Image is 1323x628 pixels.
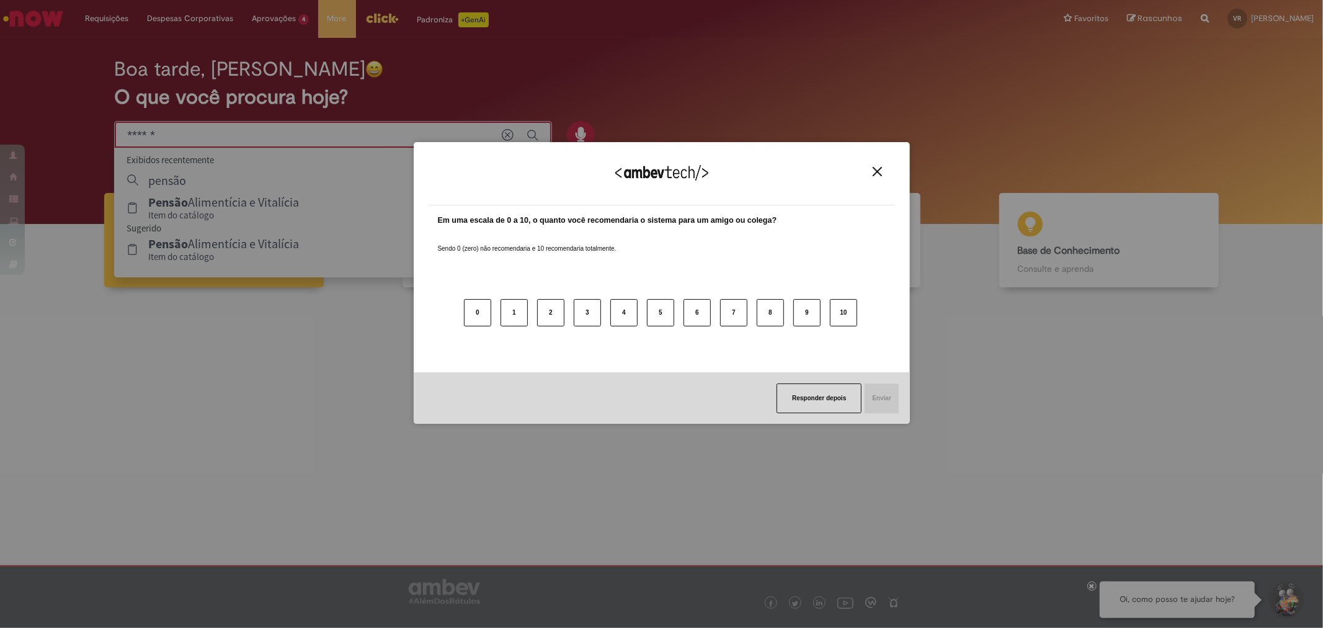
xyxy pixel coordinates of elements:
label: Em uma escala de 0 a 10, o quanto você recomendaria o sistema para um amigo ou colega? [438,215,777,227]
button: 9 [793,299,821,326]
button: 7 [720,299,747,326]
button: 1 [501,299,528,326]
button: 2 [537,299,564,326]
button: 4 [610,299,638,326]
button: 8 [757,299,784,326]
button: 0 [464,299,491,326]
label: Sendo 0 (zero) não recomendaria e 10 recomendaria totalmente. [438,230,617,253]
img: Logo Ambevtech [615,165,708,181]
button: 5 [647,299,674,326]
button: 10 [830,299,857,326]
button: 3 [574,299,601,326]
button: Responder depois [777,384,862,413]
img: Close [873,167,882,176]
button: 6 [684,299,711,326]
button: Close [869,166,886,177]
